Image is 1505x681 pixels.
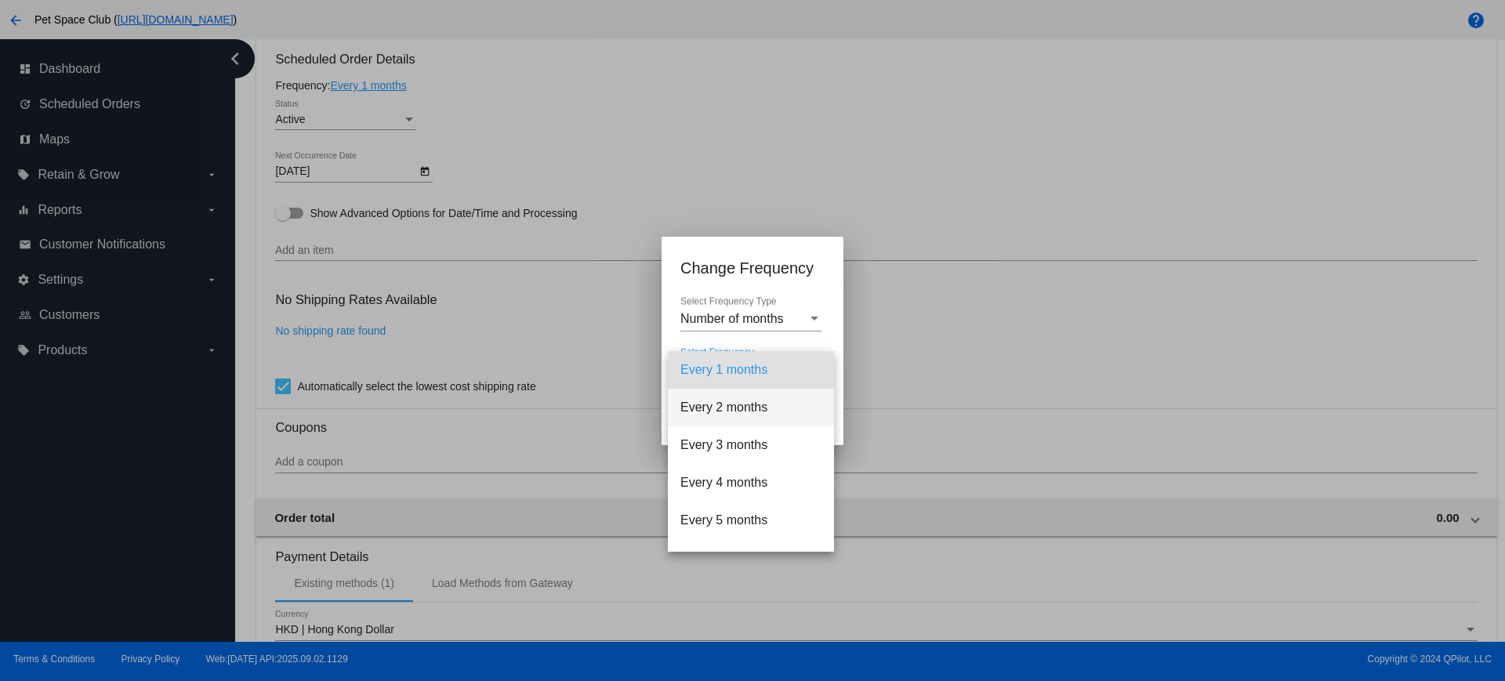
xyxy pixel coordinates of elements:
[680,539,821,577] span: Every 6 months
[680,426,821,464] span: Every 3 months
[680,502,821,539] span: Every 5 months
[680,351,821,389] span: Every 1 months
[680,389,821,426] span: Every 2 months
[680,464,821,502] span: Every 4 months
